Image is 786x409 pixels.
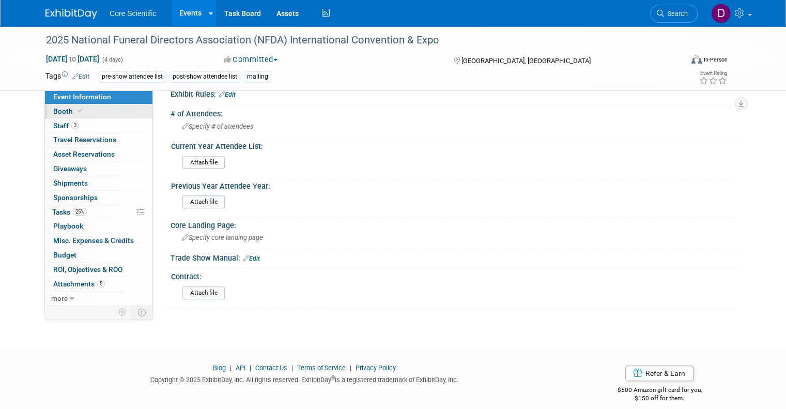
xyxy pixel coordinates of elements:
[53,107,85,115] span: Booth
[331,375,335,381] sup: ®
[53,222,83,230] span: Playbook
[45,54,100,64] span: [DATE] [DATE]
[243,255,260,262] a: Edit
[97,280,105,287] span: 5
[356,364,396,372] a: Privacy Policy
[664,10,688,18] span: Search
[703,56,728,64] div: In-Person
[182,123,253,130] span: Specify # of attendees
[297,364,346,372] a: Terms of Service
[227,364,234,372] span: |
[171,218,741,231] div: Core Landing Page:
[219,91,236,98] a: Edit
[699,71,727,76] div: Event Rating
[52,208,87,216] span: Tasks
[171,250,741,264] div: Trade Show Manual:
[53,251,76,259] span: Budget
[247,364,254,372] span: |
[711,4,731,23] img: Danielle Wiesemann
[45,119,152,133] a: Staff3
[182,234,263,241] span: Specify core landing page
[691,55,702,64] img: Format-Inperson.png
[45,263,152,277] a: ROI, Objectives & ROO
[53,236,134,245] span: Misc. Expenses & Credits
[68,55,78,63] span: to
[51,294,68,302] span: more
[625,366,693,381] a: Refer & Earn
[289,364,296,372] span: |
[627,54,728,69] div: Event Format
[53,280,105,288] span: Attachments
[45,104,152,118] a: Booth
[236,364,245,372] a: API
[45,162,152,176] a: Giveaways
[72,73,89,80] a: Edit
[53,122,79,130] span: Staff
[255,364,287,372] a: Contact Us
[99,71,166,82] div: pre-show attendee list
[45,292,152,306] a: more
[53,179,88,187] span: Shipments
[45,9,97,19] img: ExhibitDay
[220,54,282,65] button: Committed
[213,364,226,372] a: Blog
[45,248,152,262] a: Budget
[169,71,240,82] div: post-show attendee list
[45,219,152,233] a: Playbook
[45,191,152,205] a: Sponsorships
[45,90,152,104] a: Event Information
[73,208,87,216] span: 25%
[171,139,736,152] div: Current Year Attendee List:
[42,31,670,50] div: 2025 National Funeral Directors Association (NFDA) International Convention & Expo
[53,265,122,274] span: ROI, Objectives & ROO
[171,106,741,119] div: # of Attendees:
[78,108,83,114] i: Booth reservation complete
[45,277,152,291] a: Attachments5
[114,306,132,319] td: Personalize Event Tab Strip
[53,93,111,101] span: Event Information
[101,56,123,63] span: (4 days)
[45,71,89,83] td: Tags
[578,379,741,403] div: $500 Amazon gift card for you,
[53,135,116,144] span: Travel Reservations
[110,9,156,18] span: Core Scientific
[53,150,115,158] span: Asset Reservations
[347,364,354,372] span: |
[45,205,152,219] a: Tasks25%
[132,306,153,319] td: Toggle Event Tabs
[244,71,271,82] div: mailing
[45,133,152,147] a: Travel Reservations
[45,176,152,190] a: Shipments
[45,234,152,248] a: Misc. Expenses & Credits
[45,147,152,161] a: Asset Reservations
[171,269,736,282] div: Contract:
[53,193,98,202] span: Sponsorships
[71,122,79,129] span: 3
[578,394,741,403] div: $150 off for them.
[53,164,87,173] span: Giveaways
[171,86,741,100] div: Exhibit Rules:
[461,57,591,65] span: [GEOGRAPHIC_DATA], [GEOGRAPHIC_DATA]
[650,5,698,23] a: Search
[45,373,563,385] div: Copyright © 2025 ExhibitDay, Inc. All rights reserved. ExhibitDay is a registered trademark of Ex...
[171,178,736,191] div: Previous Year Attendee Year:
